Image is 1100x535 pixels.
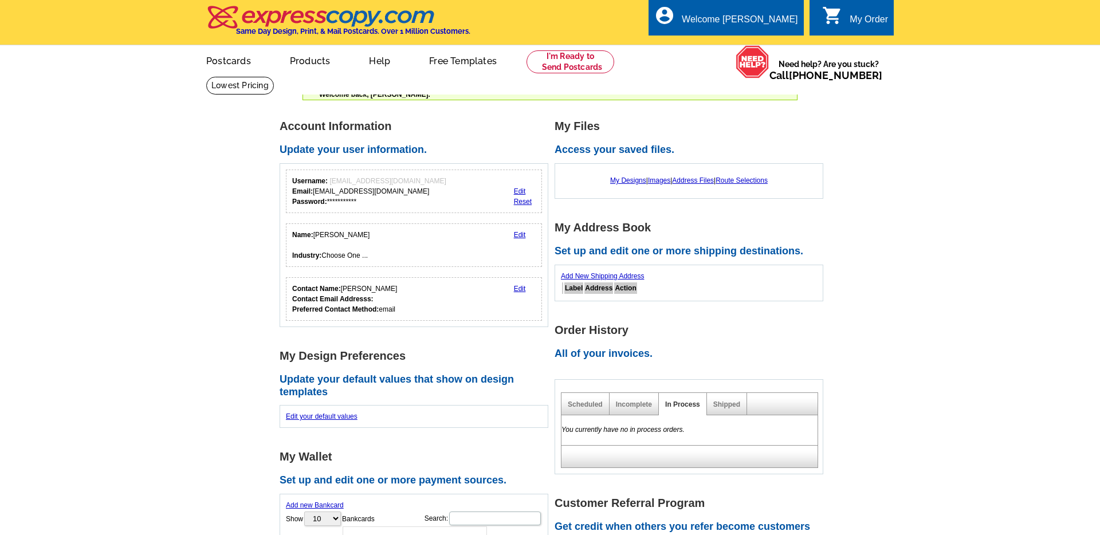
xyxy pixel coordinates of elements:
a: Images [648,176,670,184]
a: Postcards [188,46,269,73]
h2: Set up and edit one or more shipping destinations. [555,245,830,258]
label: Show Bankcards [286,510,375,527]
a: Edit [514,285,526,293]
strong: Email: [292,187,313,195]
th: Action [614,282,637,294]
a: Incomplete [616,400,652,408]
strong: Contact Email Addresss: [292,295,374,303]
img: help [736,45,769,78]
a: [PHONE_NUMBER] [789,69,882,81]
span: Call [769,69,882,81]
strong: Preferred Contact Method: [292,305,379,313]
h1: Order History [555,324,830,336]
h1: My Wallet [280,451,555,463]
a: In Process [665,400,700,408]
a: Products [272,46,349,73]
div: | | | [561,170,817,191]
a: Edit [514,187,526,195]
h2: Update your user information. [280,144,555,156]
strong: Name: [292,231,313,239]
a: Edit your default values [286,412,357,420]
strong: Contact Name: [292,285,341,293]
a: shopping_cart My Order [822,13,888,27]
div: Your login information. [286,170,542,213]
strong: Industry: [292,251,321,259]
i: shopping_cart [822,5,843,26]
h1: My Files [555,120,830,132]
th: Label [564,282,583,294]
a: Shipped [713,400,740,408]
span: Need help? Are you stuck? [769,58,888,81]
a: Address Files [672,176,714,184]
span: Welcome back, [PERSON_NAME]. [319,91,430,99]
div: Your personal details. [286,223,542,267]
div: Who should we contact regarding order issues? [286,277,542,321]
div: [PERSON_NAME] email [292,284,397,314]
h2: Get credit when others you refer become customers [555,521,830,533]
strong: Username: [292,177,328,185]
div: My Order [850,14,888,30]
h1: My Design Preferences [280,350,555,362]
div: Welcome [PERSON_NAME] [682,14,797,30]
h2: Set up and edit one or more payment sources. [280,474,555,487]
h1: Account Information [280,120,555,132]
a: Free Templates [411,46,515,73]
a: Add New Shipping Address [561,272,644,280]
div: [PERSON_NAME] Choose One ... [292,230,370,261]
a: Help [351,46,408,73]
label: Search: [425,510,542,526]
a: My Designs [610,176,646,184]
span: [EMAIL_ADDRESS][DOMAIN_NAME] [329,177,446,185]
h2: Access your saved files. [555,144,830,156]
h1: My Address Book [555,222,830,234]
select: ShowBankcards [304,512,341,526]
strong: Password: [292,198,327,206]
a: Route Selections [716,176,768,184]
a: Same Day Design, Print, & Mail Postcards. Over 1 Million Customers. [206,14,470,36]
a: Edit [514,231,526,239]
i: account_circle [654,5,675,26]
h2: All of your invoices. [555,348,830,360]
input: Search: [449,512,541,525]
th: Address [584,282,613,294]
em: You currently have no in process orders. [561,426,685,434]
a: Add new Bankcard [286,501,344,509]
h4: Same Day Design, Print, & Mail Postcards. Over 1 Million Customers. [236,27,470,36]
a: Reset [514,198,532,206]
h2: Update your default values that show on design templates [280,373,555,398]
h1: Customer Referral Program [555,497,830,509]
a: Scheduled [568,400,603,408]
